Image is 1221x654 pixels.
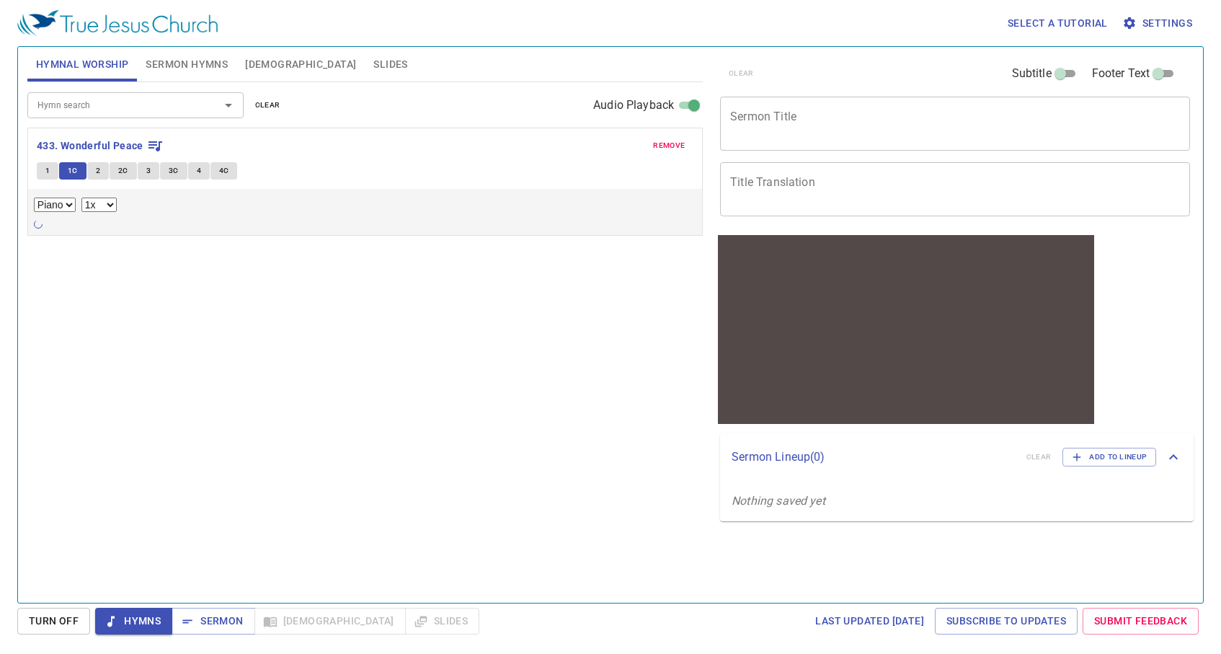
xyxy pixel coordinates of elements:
[946,612,1066,630] span: Subscribe to Updates
[68,164,78,177] span: 1C
[96,164,100,177] span: 2
[36,56,129,74] span: Hymnal Worship
[809,608,930,635] a: Last updated [DATE]
[1062,448,1156,467] button: Add to Lineup
[732,448,1015,466] p: Sermon Lineup ( 0 )
[245,56,356,74] span: [DEMOGRAPHIC_DATA]
[87,162,109,180] button: 2
[34,198,76,212] select: Select Track
[1092,65,1150,82] span: Footer Text
[169,164,179,177] span: 3C
[714,231,1098,428] iframe: from-child
[1094,612,1187,630] span: Submit Feedback
[183,612,243,630] span: Sermon
[81,198,117,212] select: Playback Rate
[1083,608,1199,635] a: Submit Feedback
[95,608,172,635] button: Hymns
[188,162,210,180] button: 4
[146,164,151,177] span: 3
[160,162,187,180] button: 3C
[255,99,280,112] span: clear
[17,608,90,635] button: Turn Off
[1072,451,1147,464] span: Add to Lineup
[373,56,407,74] span: Slides
[218,95,239,115] button: Open
[1008,14,1108,32] span: Select a tutorial
[1119,10,1198,37] button: Settings
[29,612,79,630] span: Turn Off
[172,608,254,635] button: Sermon
[720,433,1194,481] div: Sermon Lineup(0)clearAdd to Lineup
[1125,14,1192,32] span: Settings
[247,97,289,114] button: clear
[210,162,238,180] button: 4C
[146,56,228,74] span: Sermon Hymns
[732,494,825,508] i: Nothing saved yet
[107,612,161,630] span: Hymns
[45,164,50,177] span: 1
[110,162,137,180] button: 2C
[118,164,128,177] span: 2C
[653,139,685,152] span: remove
[1002,10,1114,37] button: Select a tutorial
[59,162,86,180] button: 1C
[37,137,143,155] b: 433. Wonderful Peace
[37,162,58,180] button: 1
[593,97,674,114] span: Audio Playback
[138,162,159,180] button: 3
[1012,65,1052,82] span: Subtitle
[37,137,164,155] button: 433. Wonderful Peace
[197,164,201,177] span: 4
[815,612,924,630] span: Last updated [DATE]
[219,164,229,177] span: 4C
[935,608,1078,635] a: Subscribe to Updates
[644,137,693,154] button: remove
[17,10,218,36] img: True Jesus Church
